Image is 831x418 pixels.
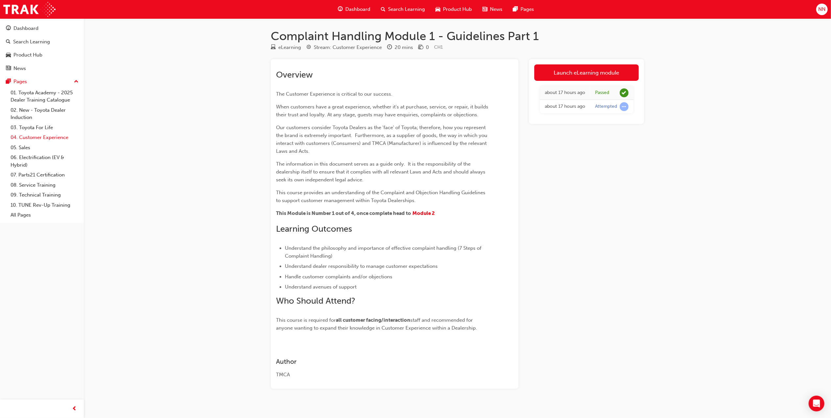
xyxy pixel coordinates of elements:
span: search-icon [6,39,11,45]
span: Who Should Attend? [276,296,355,306]
span: car-icon [435,5,440,13]
a: pages-iconPages [508,3,539,16]
div: Open Intercom Messenger [809,396,824,411]
span: When customers have a great experience, whether it's at purchase, service, or repair, it builds t... [276,104,490,118]
a: search-iconSearch Learning [376,3,430,16]
div: Tue Sep 30 2025 16:22:37 GMT+1000 (Australian Eastern Standard Time) [545,103,585,110]
span: Learning resource code [434,44,443,50]
a: 10. TUNE Rev-Up Training [8,200,81,210]
div: News [13,65,26,72]
span: Search Learning [388,6,425,13]
span: The Customer Experience is critical to our success. [276,91,392,97]
span: News [490,6,502,13]
span: Our customers consider Toyota Dealers as the 'face' of Toyota; therefore, how you represent the b... [276,125,489,154]
span: This Module is Number 1 out of 4, once complete head to [276,210,411,216]
span: news-icon [482,5,487,13]
span: Pages [520,6,534,13]
div: Pages [13,78,27,85]
span: all customer facing/interaction [336,317,410,323]
button: DashboardSearch LearningProduct HubNews [3,21,81,76]
span: target-icon [306,45,311,51]
div: Price [418,43,429,52]
span: search-icon [381,5,385,13]
span: money-icon [418,45,423,51]
div: Passed [595,90,609,96]
span: Handle customer complaints and/or objections [285,274,392,280]
span: learningResourceType_ELEARNING-icon [271,45,276,51]
span: The information in this document serves as a guide only. It is the responsibility of the dealersh... [276,161,487,183]
div: Search Learning [13,38,50,46]
div: Duration [387,43,413,52]
span: This course is required for [276,317,336,323]
span: This course provides an understanding of the Complaint and Objection Handling Guidelines to suppo... [276,190,487,203]
a: Module 2 [412,210,435,216]
h1: Complaint Handling Module 1 - Guidelines Part 1 [271,29,644,43]
span: Learning Outcomes [276,224,352,234]
span: Product Hub [443,6,472,13]
a: All Pages [8,210,81,220]
span: Understand avenues of support [285,284,357,290]
a: 01. Toyota Academy - 2025 Dealer Training Catalogue [8,88,81,105]
span: Dashboard [345,6,370,13]
div: 0 [426,44,429,51]
a: 04. Customer Experience [8,132,81,143]
span: learningRecordVerb_PASS-icon [620,88,629,97]
a: news-iconNews [477,3,508,16]
button: Pages [3,76,81,88]
div: Tue Sep 30 2025 16:29:52 GMT+1000 (Australian Eastern Standard Time) [545,89,585,97]
span: Overview [276,70,313,80]
span: Understand the philosophy and importance of effective complaint handling (7 Steps of Complaint Ha... [285,245,483,259]
div: Product Hub [13,51,42,59]
span: Understand dealer responsibility to manage customer expectations [285,263,438,269]
a: car-iconProduct Hub [430,3,477,16]
div: 20 mins [395,44,413,51]
div: Dashboard [13,25,38,32]
a: Product Hub [3,49,81,61]
a: 06. Electrification (EV & Hybrid) [8,152,81,170]
button: NN [816,4,828,15]
div: TMCA [276,371,490,379]
a: 08. Service Training [8,180,81,190]
span: prev-icon [72,405,77,413]
span: clock-icon [387,45,392,51]
span: up-icon [74,78,79,86]
a: Launch eLearning module [534,64,639,81]
div: Stream: Customer Experience [314,44,382,51]
a: 05. Sales [8,143,81,153]
a: Search Learning [3,36,81,48]
a: 03. Toyota For Life [8,123,81,133]
div: eLearning [278,44,301,51]
span: pages-icon [6,79,11,85]
span: pages-icon [513,5,518,13]
h3: Author [276,358,490,365]
img: Trak [3,2,56,17]
span: car-icon [6,52,11,58]
span: learningRecordVerb_ATTEMPT-icon [620,102,629,111]
span: NN [818,6,825,13]
span: news-icon [6,66,11,72]
div: Attempted [595,104,617,110]
a: 09. Technical Training [8,190,81,200]
a: guage-iconDashboard [333,3,376,16]
span: guage-icon [338,5,343,13]
a: 02. New - Toyota Dealer Induction [8,105,81,123]
a: Dashboard [3,22,81,35]
div: Stream [306,43,382,52]
div: Type [271,43,301,52]
a: News [3,62,81,75]
span: guage-icon [6,26,11,32]
a: 07. Parts21 Certification [8,170,81,180]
